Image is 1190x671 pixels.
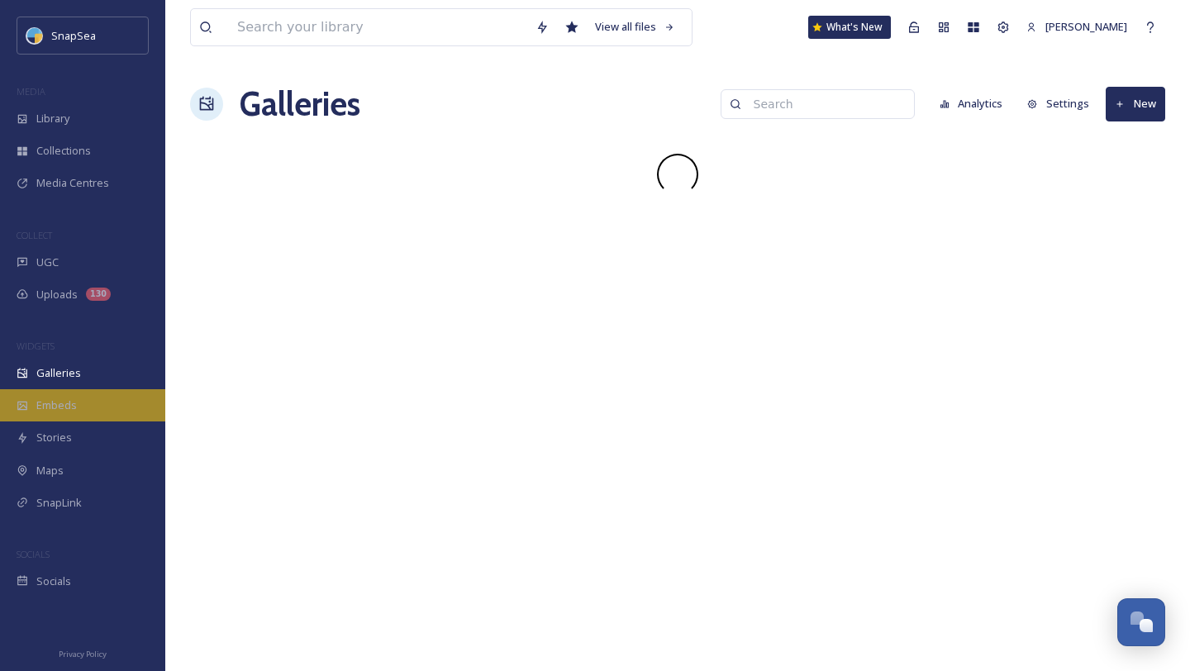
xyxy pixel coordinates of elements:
[36,463,64,478] span: Maps
[931,88,1020,120] a: Analytics
[36,365,81,381] span: Galleries
[36,397,77,413] span: Embeds
[1019,88,1106,120] a: Settings
[36,495,82,511] span: SnapLink
[1018,11,1135,43] a: [PERSON_NAME]
[17,229,52,241] span: COLLECT
[51,28,96,43] span: SnapSea
[229,9,527,45] input: Search your library
[36,143,91,159] span: Collections
[931,88,1011,120] button: Analytics
[36,111,69,126] span: Library
[86,288,111,301] div: 130
[59,643,107,663] a: Privacy Policy
[17,85,45,98] span: MEDIA
[1106,87,1165,121] button: New
[36,430,72,445] span: Stories
[36,175,109,191] span: Media Centres
[59,649,107,659] span: Privacy Policy
[36,255,59,270] span: UGC
[587,11,683,43] a: View all files
[26,27,43,44] img: snapsea-logo.png
[1019,88,1097,120] button: Settings
[36,287,78,302] span: Uploads
[808,16,891,39] a: What's New
[240,79,360,129] a: Galleries
[1045,19,1127,34] span: [PERSON_NAME]
[17,548,50,560] span: SOCIALS
[1117,598,1165,646] button: Open Chat
[36,573,71,589] span: Socials
[17,340,55,352] span: WIDGETS
[745,88,906,121] input: Search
